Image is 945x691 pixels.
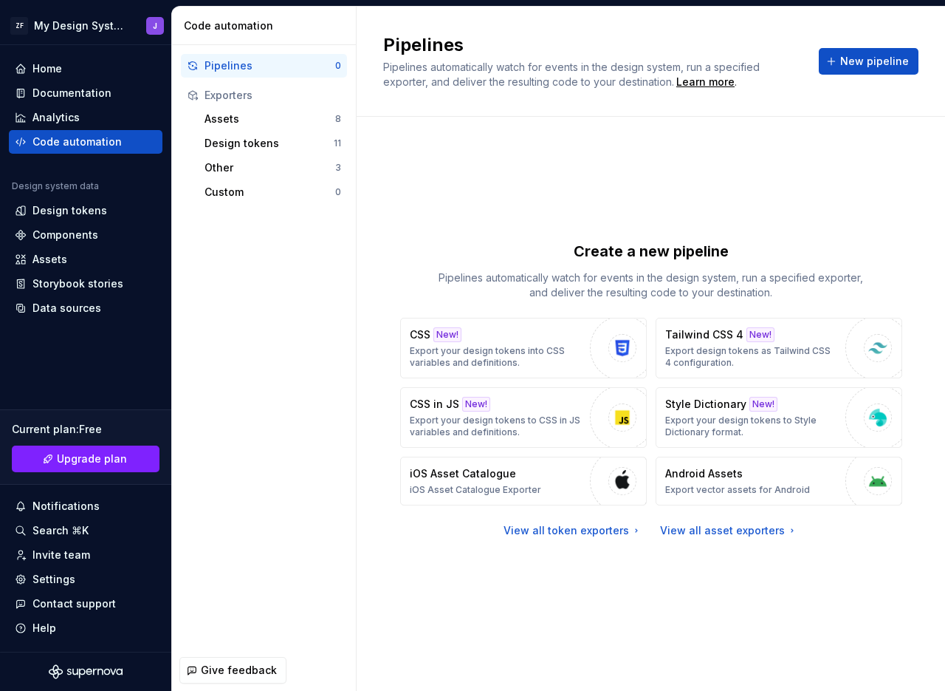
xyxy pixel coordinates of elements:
[205,185,335,200] div: Custom
[32,301,101,316] div: Data sources
[656,387,902,448] button: Style DictionaryNew!Export your design tokens to Style Dictionary format.
[12,422,159,437] div: Current plan : Free
[199,180,347,204] button: Custom0
[665,466,743,481] p: Android Assets
[57,452,127,466] span: Upgrade plan
[32,110,80,125] div: Analytics
[656,318,902,378] button: Tailwind CSS 4New!Export design tokens as Tailwind CSS 4 configuration.
[9,57,162,81] a: Home
[32,548,90,562] div: Invite team
[674,77,737,88] span: .
[574,241,729,262] p: Create a new pipeline
[205,112,335,126] div: Assets
[9,106,162,129] a: Analytics
[201,663,277,678] span: Give feedback
[9,223,162,247] a: Components
[32,203,107,218] div: Design tokens
[660,523,798,538] a: View all asset exporters
[9,519,162,542] button: Search ⌘K
[9,81,162,105] a: Documentation
[335,186,341,198] div: 0
[9,568,162,591] a: Settings
[383,61,763,88] span: Pipelines automatically watch for events in the design system, run a specified exporter, and deli...
[32,61,62,76] div: Home
[32,523,89,538] div: Search ⌘K
[205,160,335,175] div: Other
[32,572,75,587] div: Settings
[400,387,647,448] button: CSS in JSNew!Export your design tokens to CSS in JS variables and definitions.
[32,499,100,514] div: Notifications
[665,415,838,438] p: Export your design tokens to Style Dictionary format.
[179,657,286,684] button: Give feedback
[335,60,341,72] div: 0
[400,457,647,506] button: iOS Asset CatalogueiOS Asset Catalogue Exporter
[9,272,162,296] a: Storybook stories
[656,457,902,506] button: Android AssetsExport vector assets for Android
[749,397,777,412] div: New!
[184,18,350,33] div: Code automation
[335,162,341,174] div: 3
[32,228,98,242] div: Components
[9,248,162,271] a: Assets
[205,136,334,151] div: Design tokens
[410,484,541,496] p: iOS Asset Catalogue Exporter
[383,33,801,57] h2: Pipelines
[819,48,918,75] button: New pipeline
[9,296,162,320] a: Data sources
[410,466,516,481] p: iOS Asset Catalogue
[181,54,347,78] button: Pipelines0
[665,484,810,496] p: Export vector assets for Android
[12,446,159,472] button: Upgrade plan
[410,397,459,412] p: CSS in JS
[153,20,157,32] div: J
[32,252,67,267] div: Assets
[746,327,774,342] div: New!
[9,199,162,222] a: Design tokens
[9,543,162,567] a: Invite team
[199,156,347,180] button: Other3
[665,397,746,412] p: Style Dictionary
[400,318,647,378] button: CSSNew!Export your design tokens into CSS variables and definitions.
[9,130,162,154] a: Code automation
[410,415,583,438] p: Export your design tokens to CSS in JS variables and definitions.
[205,58,335,73] div: Pipelines
[430,270,873,300] p: Pipelines automatically watch for events in the design system, run a specified exporter, and deli...
[665,327,743,342] p: Tailwind CSS 4
[504,523,642,538] a: View all token exporters
[32,621,56,636] div: Help
[32,596,116,611] div: Contact support
[32,276,123,291] div: Storybook stories
[34,18,128,33] div: My Design System
[840,54,909,69] span: New pipeline
[3,10,168,41] button: ZFMy Design SystemJ
[335,113,341,125] div: 8
[205,88,341,103] div: Exporters
[32,135,122,149] div: Code automation
[410,327,430,342] p: CSS
[665,345,838,369] p: Export design tokens as Tailwind CSS 4 configuration.
[676,75,735,89] a: Learn more
[9,592,162,616] button: Contact support
[334,137,341,149] div: 11
[12,180,99,192] div: Design system data
[199,107,347,131] button: Assets8
[49,664,123,679] svg: Supernova Logo
[410,345,583,369] p: Export your design tokens into CSS variables and definitions.
[9,616,162,640] button: Help
[10,17,28,35] div: ZF
[462,397,490,412] div: New!
[9,494,162,518] button: Notifications
[433,327,461,342] div: New!
[32,86,111,101] div: Documentation
[199,132,347,155] button: Design tokens11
